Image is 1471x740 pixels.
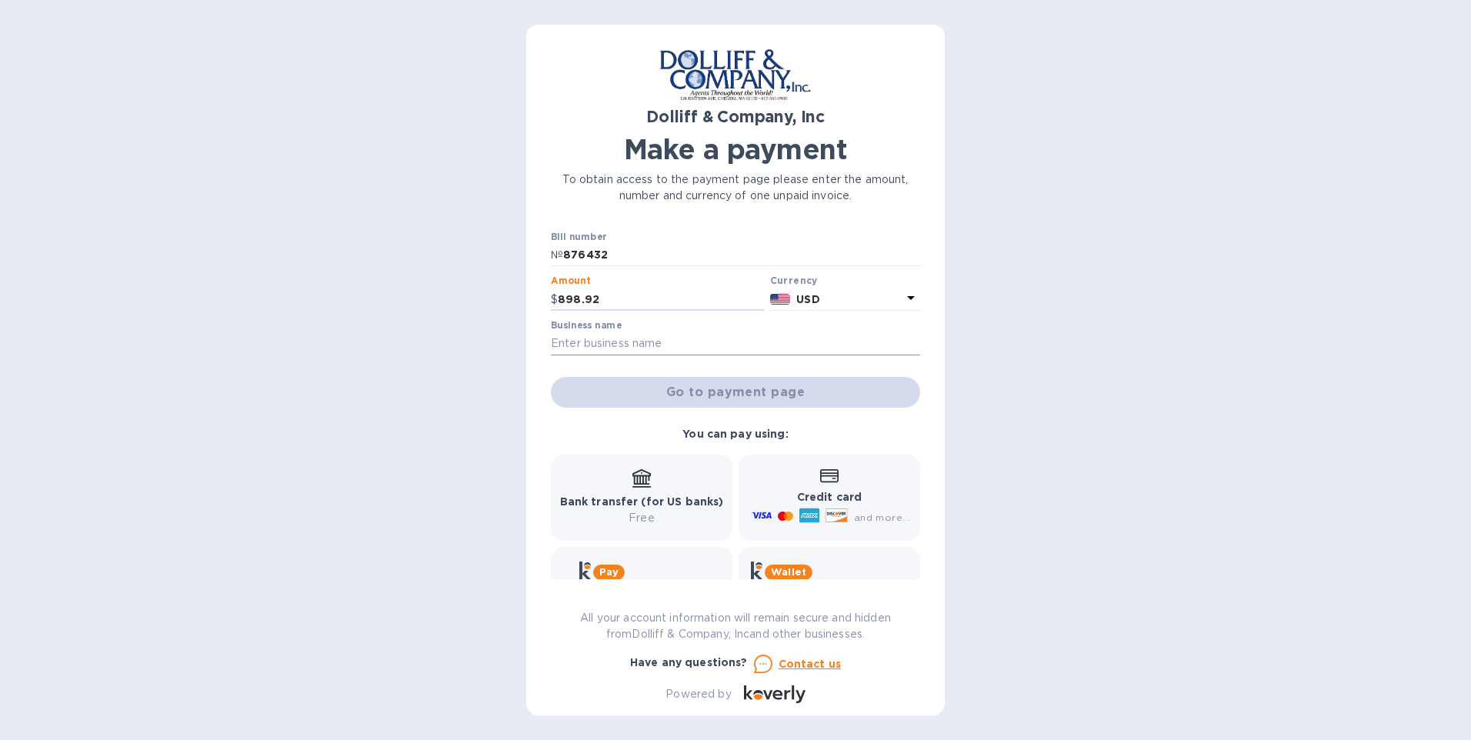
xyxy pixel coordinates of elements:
b: Credit card [797,491,862,503]
h1: Make a payment [551,133,920,165]
u: Contact us [779,658,842,670]
p: № [551,247,563,263]
img: USD [770,294,791,305]
b: Pay [599,566,619,578]
input: 0.00 [558,288,764,311]
input: Enter bill number [563,244,920,267]
p: All your account information will remain secure and hidden from Dolliff & Company, Inc and other ... [551,610,920,642]
label: Bill number [551,232,606,242]
b: Currency [770,275,818,286]
b: You can pay using: [682,428,788,440]
b: Wallet [771,566,806,578]
label: Amount [551,277,590,286]
b: USD [796,293,819,305]
b: Bank transfer (for US banks) [560,495,724,508]
p: To obtain access to the payment page please enter the amount, number and currency of one unpaid i... [551,172,920,204]
b: Have any questions? [630,656,748,668]
input: Enter business name [551,332,920,355]
p: Powered by [665,686,731,702]
span: and more... [854,512,910,523]
label: Business name [551,321,622,330]
p: $ [551,292,558,308]
b: Dolliff & Company, Inc [646,107,825,126]
p: Free [560,510,724,526]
